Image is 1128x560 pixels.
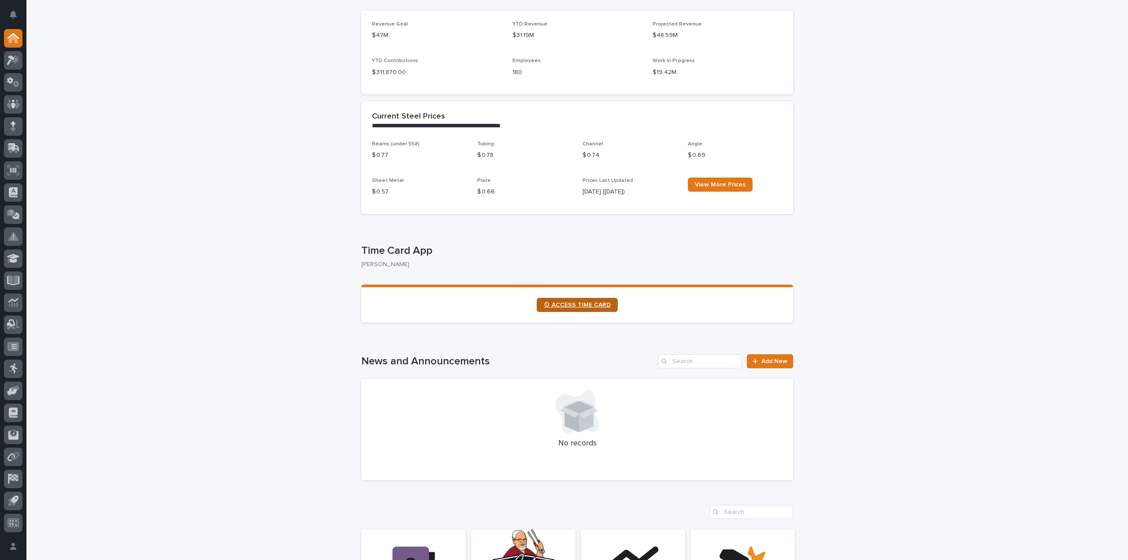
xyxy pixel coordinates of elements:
a: ⏲ ACCESS TIME CARD [537,298,618,312]
span: Beams (under 55#) [372,141,419,147]
p: $ 0.77 [372,151,467,160]
span: Revenue Goal [372,22,408,27]
span: Tubing [477,141,494,147]
p: [DATE] ([DATE]) [583,187,677,197]
p: [PERSON_NAME] [361,261,786,268]
span: Employees [512,58,541,63]
p: $47M [372,31,502,40]
p: $ 0.66 [477,187,572,197]
span: Plate [477,178,491,183]
input: Search [658,354,742,368]
p: 180 [512,68,642,77]
span: Work in Progress [653,58,695,63]
input: Search [709,505,793,519]
button: Notifications [4,5,22,24]
span: Add New [761,358,787,364]
span: Sheet Metal [372,178,404,183]
p: $ 0.69 [688,151,783,160]
span: ⏲ ACCESS TIME CARD [544,302,611,308]
p: $ 0.78 [477,151,572,160]
p: $19.42M [653,68,783,77]
p: $ 311,870.00 [372,68,502,77]
p: $31.19M [512,31,642,40]
span: Angle [688,141,702,147]
span: Prices Last Updated [583,178,633,183]
span: Projected Revenue [653,22,702,27]
a: View More Prices [688,178,753,192]
div: Notifications [11,11,22,25]
p: No records [372,439,783,449]
h1: News and Announcements [361,355,654,368]
span: YTD Contributions [372,58,418,63]
span: Channel [583,141,603,147]
p: $ 0.57 [372,187,467,197]
h2: Current Steel Prices [372,112,445,122]
span: YTD Revenue [512,22,547,27]
p: Time Card App [361,245,790,257]
p: $48.59M [653,31,783,40]
span: View More Prices [695,182,746,188]
a: Add New [747,354,793,368]
p: $ 0.74 [583,151,677,160]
